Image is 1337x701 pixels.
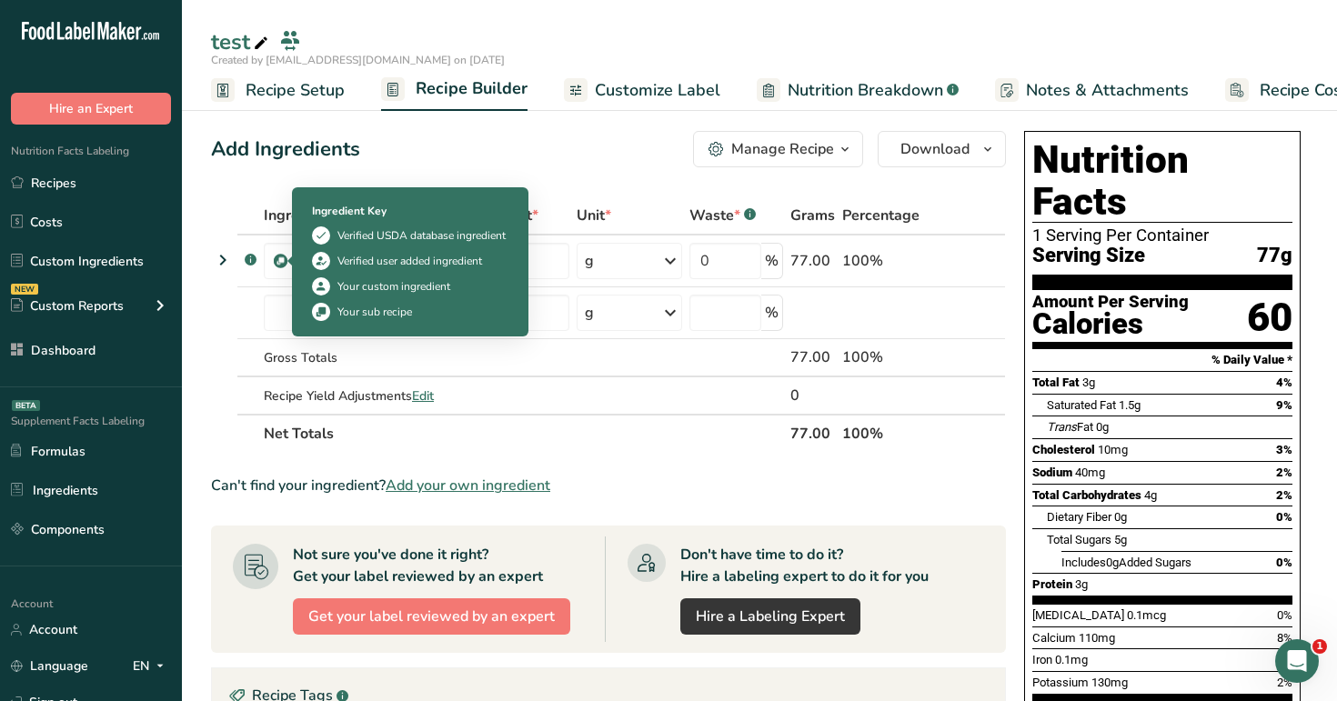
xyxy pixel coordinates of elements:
[1032,608,1124,622] span: [MEDICAL_DATA]
[1032,466,1072,479] span: Sodium
[1276,443,1292,456] span: 3%
[260,414,787,452] th: Net Totals
[1061,556,1191,569] span: Includes Added Sugars
[312,303,330,321] img: Sub Recipe
[1032,488,1141,502] span: Total Carbohydrates
[381,68,528,112] a: Recipe Builder
[790,250,835,272] div: 77.00
[842,346,920,368] div: 100%
[1277,608,1292,622] span: 0%
[1127,608,1166,622] span: 0.1mcg
[1032,577,1072,591] span: Protein
[246,78,345,103] span: Recipe Setup
[842,250,920,272] div: 100%
[133,656,171,677] div: EN
[900,138,970,160] span: Download
[1277,631,1292,645] span: 8%
[790,205,835,226] span: Grams
[1032,139,1292,223] h1: Nutrition Facts
[1047,533,1111,546] span: Total Sugars
[1047,510,1111,524] span: Dietary Fiber
[1275,639,1319,683] iframe: Intercom live chat
[1079,631,1115,645] span: 110mg
[1032,653,1052,666] span: Iron
[878,131,1006,167] button: Download
[1055,653,1088,666] span: 0.1mg
[787,414,839,452] th: 77.00
[1119,398,1141,412] span: 1.5g
[995,70,1189,111] a: Notes & Attachments
[386,475,550,496] span: Add your own ingredient
[337,304,412,320] div: Your sub recipe
[1106,556,1119,569] span: 0g
[11,93,171,125] button: Hire an Expert
[337,227,506,244] div: Verified USDA database ingredient
[211,53,505,67] span: Created by [EMAIL_ADDRESS][DOMAIN_NAME] on [DATE]
[274,255,287,268] img: Sub Recipe
[1075,577,1088,591] span: 3g
[788,78,943,103] span: Nutrition Breakdown
[12,400,40,411] div: BETA
[264,386,471,406] div: Recipe Yield Adjustments
[1276,398,1292,412] span: 9%
[211,135,360,165] div: Add Ingredients
[1032,349,1292,371] section: % Daily Value *
[680,598,860,635] a: Hire a Labeling Expert
[416,76,528,101] span: Recipe Builder
[1098,443,1128,456] span: 10mg
[1276,556,1292,569] span: 0%
[595,78,720,103] span: Customize Label
[211,25,272,58] div: test
[839,414,923,452] th: 100%
[1276,466,1292,479] span: 2%
[1114,533,1127,546] span: 5g
[1276,510,1292,524] span: 0%
[1082,376,1095,389] span: 3g
[1257,245,1292,267] span: 77g
[680,544,929,587] div: Don't have time to do it? Hire a labeling expert to do it for you
[211,475,1006,496] div: Can't find your ingredient?
[1096,420,1109,434] span: 0g
[1091,676,1128,689] span: 130mg
[577,205,611,226] span: Unit
[790,385,835,406] div: 0
[308,606,555,627] span: Get your label reviewed by an expert
[293,598,570,635] button: Get your label reviewed by an expert
[790,346,835,368] div: 77.00
[1032,245,1145,267] span: Serving Size
[1032,376,1080,389] span: Total Fat
[1032,311,1189,337] div: Calories
[293,544,543,587] div: Not sure you've done it right? Get your label reviewed by an expert
[1075,466,1105,479] span: 40mg
[264,348,471,367] div: Gross Totals
[1276,488,1292,502] span: 2%
[312,203,508,219] div: Ingredient Key
[757,70,959,111] a: Nutrition Breakdown
[337,253,482,269] div: Verified user added ingredient
[11,296,124,315] div: Custom Reports
[412,387,434,405] span: Edit
[1047,398,1116,412] span: Saturated Fat
[1047,420,1093,434] span: Fat
[1144,488,1157,502] span: 4g
[1032,631,1076,645] span: Calcium
[693,131,863,167] button: Manage Recipe
[1026,78,1189,103] span: Notes & Attachments
[211,70,345,111] a: Recipe Setup
[585,302,594,324] div: g
[1032,443,1095,456] span: Cholesterol
[1032,294,1189,311] div: Amount Per Serving
[564,70,720,111] a: Customize Label
[731,138,834,160] div: Manage Recipe
[1032,676,1089,689] span: Potassium
[11,284,38,295] div: NEW
[264,295,471,331] input: Add Ingredient
[842,205,920,226] span: Percentage
[689,205,756,226] div: Waste
[1032,226,1292,245] div: 1 Serving Per Container
[1114,510,1127,524] span: 0g
[1312,639,1327,654] span: 1
[1247,294,1292,342] div: 60
[11,650,88,682] a: Language
[585,250,594,272] div: g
